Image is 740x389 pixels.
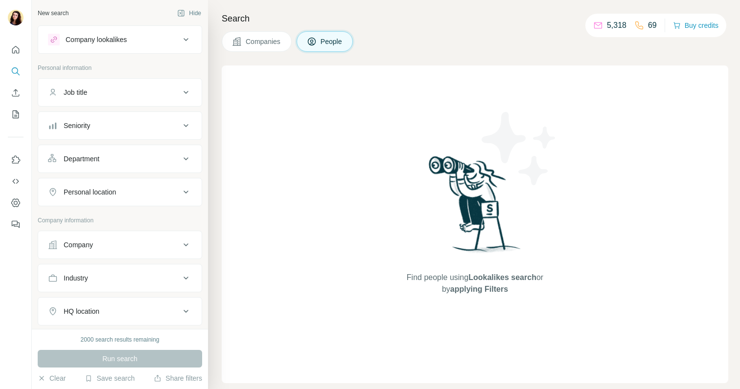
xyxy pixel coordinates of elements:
div: Seniority [64,121,90,130]
div: 2000 search results remaining [81,335,160,344]
p: 69 [648,20,657,31]
img: Avatar [8,10,23,25]
button: Save search [85,373,135,383]
button: Use Surfe API [8,173,23,190]
button: Job title [38,81,202,104]
button: Personal location [38,180,202,204]
button: Enrich CSV [8,84,23,102]
button: Seniority [38,114,202,137]
p: 5,318 [607,20,626,31]
button: Feedback [8,216,23,233]
button: Clear [38,373,66,383]
button: Buy credits [673,19,718,32]
h4: Search [222,12,728,25]
button: Hide [170,6,208,21]
p: Company information [38,216,202,225]
p: Personal information [38,64,202,72]
div: Industry [64,273,88,283]
div: HQ location [64,306,99,316]
img: Surfe Illustration - Woman searching with binoculars [424,153,526,262]
button: Company lookalikes [38,28,202,51]
button: Search [8,63,23,80]
div: Company lookalikes [66,35,127,44]
span: applying Filters [450,285,508,293]
div: Company [64,240,93,250]
button: Use Surfe on LinkedIn [8,151,23,169]
span: Find people using or by [396,272,553,295]
button: My lists [8,106,23,123]
span: Lookalikes search [468,273,536,281]
div: Department [64,154,99,164]
button: Quick start [8,41,23,59]
button: Industry [38,266,202,290]
button: Share filters [154,373,202,383]
button: Department [38,147,202,171]
button: Company [38,233,202,257]
div: Personal location [64,187,116,197]
div: New search [38,9,69,18]
div: Job title [64,87,87,97]
button: Dashboard [8,194,23,212]
span: People [321,37,343,46]
span: Companies [246,37,281,46]
button: HQ location [38,300,202,323]
img: Surfe Illustration - Stars [475,105,563,193]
